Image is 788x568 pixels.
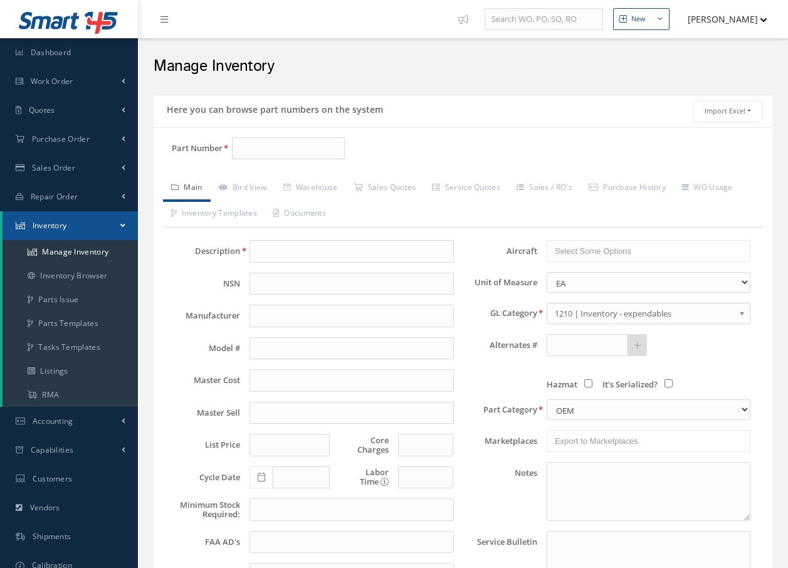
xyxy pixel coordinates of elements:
span: Customers [33,473,73,484]
a: RMA [3,383,138,407]
a: Documents [265,201,334,228]
label: Description [166,246,240,256]
a: Listings [3,359,138,383]
textarea: Notes [547,462,750,521]
span: Inventory [33,220,67,231]
label: Labor Time [339,468,389,486]
a: Sales / RO's [508,176,580,202]
a: Manage Inventory [3,240,138,264]
label: Notes [463,462,537,521]
a: Warehouse [275,176,346,202]
label: Manufacturer [166,311,240,320]
a: WO Usage [674,176,741,202]
span: Hazmat [547,379,577,390]
label: Master Cost [166,376,240,385]
a: Sales Quotes [346,176,424,202]
span: It's Serialized? [602,379,658,390]
a: Parts Templates [3,312,138,335]
a: Parts Issue [3,288,138,312]
label: Alternates # [463,340,537,350]
label: Minimum Stock Required: [166,500,240,519]
label: NSN [166,279,240,288]
span: Purchase Order [32,134,90,144]
span: Shipments [33,531,71,542]
label: Model # [166,344,240,353]
input: Hazmat [584,379,592,387]
a: Main [163,176,211,202]
span: Dashboard [31,47,71,58]
label: Part Number [154,144,223,153]
a: Inventory [3,211,138,240]
span: 1210 | Inventory - expendables [555,306,734,321]
a: Bird View [211,176,275,202]
button: New [613,8,670,30]
span: Work Order [31,76,73,87]
label: Master Sell [166,408,240,418]
a: Service Quotes [424,176,508,202]
button: Import Excel [693,100,763,122]
a: Inventory Browser [3,264,138,288]
input: Search WO, PO, SO, RO [485,8,603,31]
span: Repair Order [31,191,78,202]
input: It's Serialized? [665,379,673,387]
span: Quotes [29,105,55,115]
div: New [631,14,646,24]
label: Cycle Date [166,473,240,482]
button: [PERSON_NAME] [676,7,767,31]
span: Accounting [33,416,73,426]
label: Unit of Measure [463,278,537,287]
span: Sales Order [32,162,75,173]
span: Capabilities [31,444,74,455]
a: Tasks Templates [3,335,138,359]
label: Core Charges [339,436,389,455]
label: Part Category [463,405,537,414]
label: List Price [166,440,240,450]
label: Marketplaces [463,436,537,446]
label: FAA AD's [166,537,240,547]
h2: Manage Inventory [154,57,772,76]
a: Inventory Templates [163,201,265,228]
label: Aircraft [463,246,537,256]
a: Purchase History [580,176,674,202]
h5: Here you can browse part numbers on the system [163,100,383,115]
label: GL Category [463,308,537,318]
span: Vendors [30,502,60,513]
